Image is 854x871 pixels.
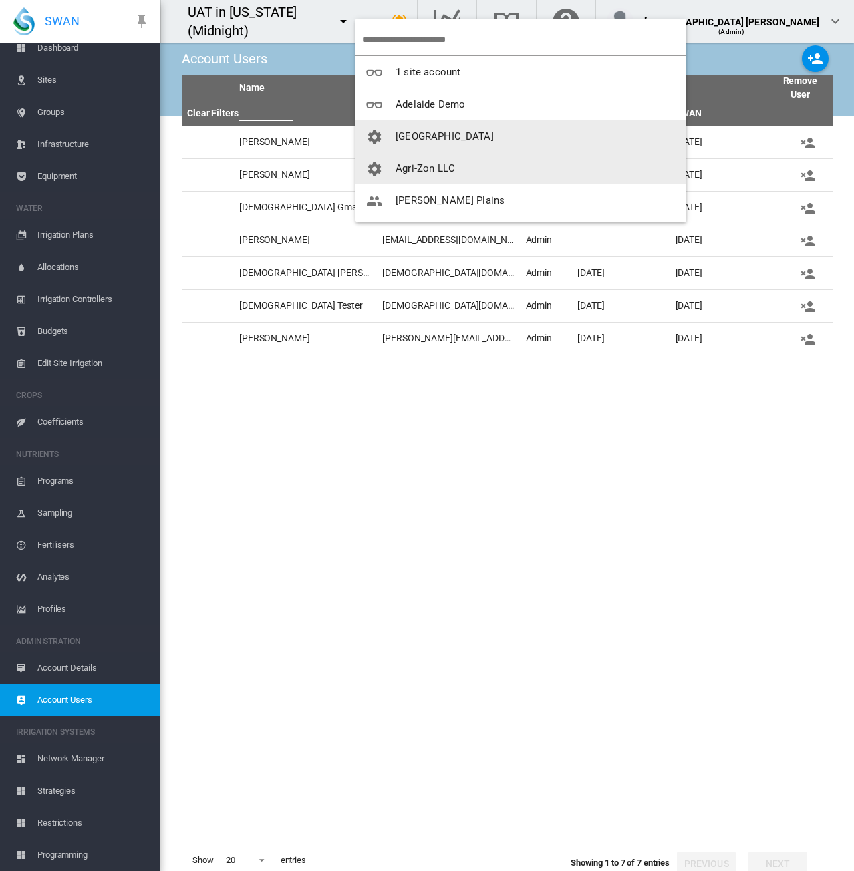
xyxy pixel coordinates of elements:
[366,161,382,177] md-icon: icon-cog
[396,66,460,78] span: 1 site account
[355,88,686,120] button: You have 'Viewer' permissions to Adelaide Demo
[366,129,382,145] md-icon: icon-cog
[396,130,494,142] span: [GEOGRAPHIC_DATA]
[355,216,686,248] button: You have 'Agronomist' permissions to ANZCO Canterbury
[366,65,382,81] md-icon: icon-glasses
[355,184,686,216] button: You have 'Supervisor' permissions to Anna Plains
[355,152,686,184] button: You have 'Admin' permissions to Agri-Zon LLC
[396,98,465,110] span: Adelaide Demo
[366,193,382,209] md-icon: icon-people
[396,194,505,206] span: [PERSON_NAME] Plains
[355,120,686,152] button: You have 'Admin' permissions to Adelaide High School
[366,97,382,113] md-icon: icon-glasses
[396,162,455,174] span: Agri-Zon LLC
[355,56,686,88] button: You have 'Viewer' permissions to 1 site account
